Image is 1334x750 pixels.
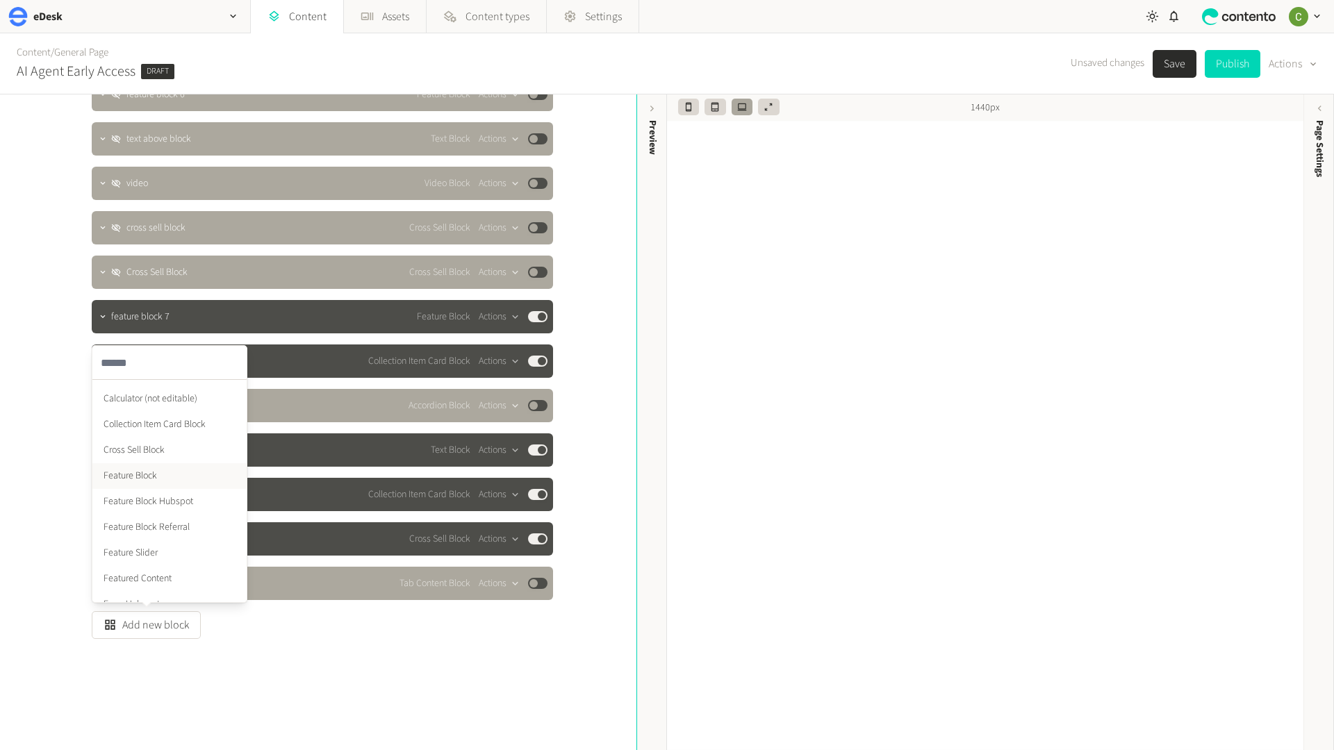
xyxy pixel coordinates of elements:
[479,575,520,592] button: Actions
[1312,120,1327,177] span: Page Settings
[1289,7,1308,26] img: Chloe Ryan
[479,353,520,369] button: Actions
[54,45,108,60] a: General Page
[479,486,520,503] button: Actions
[92,566,247,592] li: Featured Content
[409,399,470,413] span: Accordion Block
[479,175,520,192] button: Actions
[111,310,170,324] span: feature block 7
[126,265,188,280] span: Cross Sell Block
[1153,50,1196,78] button: Save
[479,86,520,103] button: Actions
[17,45,51,60] a: Content
[479,397,520,414] button: Actions
[1269,50,1317,78] button: Actions
[8,7,28,26] img: eDesk
[17,61,135,82] h2: AI Agent Early Access
[126,176,148,191] span: video
[409,221,470,235] span: Cross Sell Block
[51,45,54,60] span: /
[368,487,470,502] span: Collection Item Card Block
[409,265,470,280] span: Cross Sell Block
[417,310,470,324] span: Feature Block
[479,531,520,547] button: Actions
[92,592,247,617] li: Form Hubspot
[479,264,520,281] button: Actions
[92,412,247,437] li: Collection Item Card Block
[479,131,520,147] button: Actions
[92,540,247,566] li: Feature Slider
[400,576,470,591] span: Tab Content Block
[92,515,247,540] li: Feature Block Referral
[409,532,470,547] span: Cross Sell Block
[425,176,470,191] span: Video Block
[431,443,470,458] span: Text Block
[92,611,201,639] button: Add new block
[417,87,470,102] span: Feature Block
[1205,50,1260,78] button: Publish
[479,308,520,325] button: Actions
[1071,56,1144,72] span: Unsaved changes
[92,386,247,412] li: Calculator (not editable)
[126,221,186,235] span: cross sell block
[466,8,529,25] span: Content types
[126,87,185,102] span: feature block 6
[141,64,174,79] span: Draft
[645,120,660,155] div: Preview
[479,442,520,458] button: Actions
[368,354,470,369] span: Collection Item Card Block
[479,219,520,236] button: Actions
[585,8,622,25] span: Settings
[126,132,191,147] span: text above block
[33,8,63,25] h2: eDesk
[92,489,247,515] li: Feature Block Hubspot
[92,463,247,489] li: Feature Block
[92,437,247,463] li: Cross Sell Block
[971,101,1000,115] span: 1440px
[431,132,470,147] span: Text Block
